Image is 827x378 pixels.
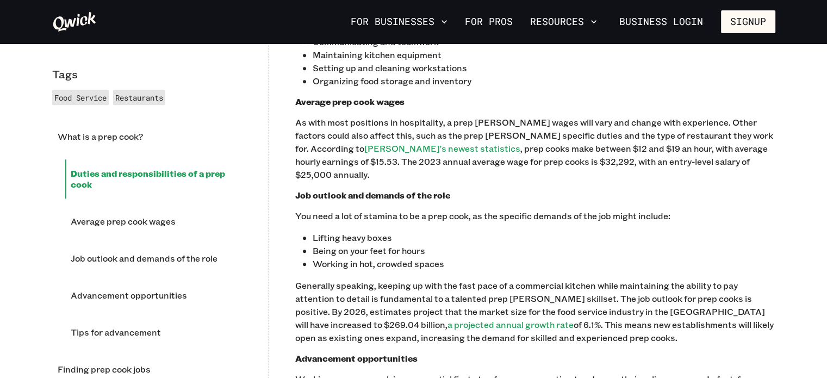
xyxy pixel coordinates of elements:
[54,92,107,103] span: Food Service
[65,281,242,309] li: Advancement opportunities
[65,207,242,236] li: Average prep cook wages
[364,142,520,154] a: [PERSON_NAME]'s newest statistics
[115,92,163,103] span: Restaurants
[721,10,775,33] button: Signup
[346,13,452,31] button: For Businesses
[295,116,775,181] p: As with most positions in hospitality, a prep [PERSON_NAME] wages will vary and change with exper...
[65,159,242,199] li: Duties and responsibilities of a prep cook
[295,353,775,364] h3: Advancement opportunities
[295,190,775,201] h3: Job outlook and demands of the role
[461,13,517,31] a: For Pros
[313,257,775,270] p: Working in hot, crowded spaces
[52,122,242,151] li: What is a prep cook?
[65,244,242,272] li: Job outlook and demands of the role
[526,13,601,31] button: Resources
[313,48,775,61] p: Maintaining kitchen equipment
[295,209,775,222] p: You need a lot of stamina to be a prep cook, as the specific demands of the job might include:
[295,96,775,107] h3: Average prep cook wages
[313,61,775,75] p: Setting up and cleaning workstations
[313,231,775,244] p: Lifting heavy boxes
[313,75,775,88] p: Organizing food storage and inventory
[295,279,775,344] p: Generally speaking, keeping up with the fast pace of a commercial kitchen while maintaining the a...
[52,67,242,81] p: Tags
[447,319,574,330] a: a projected annual growth rate
[65,318,242,346] li: Tips for advancement
[610,10,712,33] a: Business Login
[313,244,775,257] p: Being on your feet for hours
